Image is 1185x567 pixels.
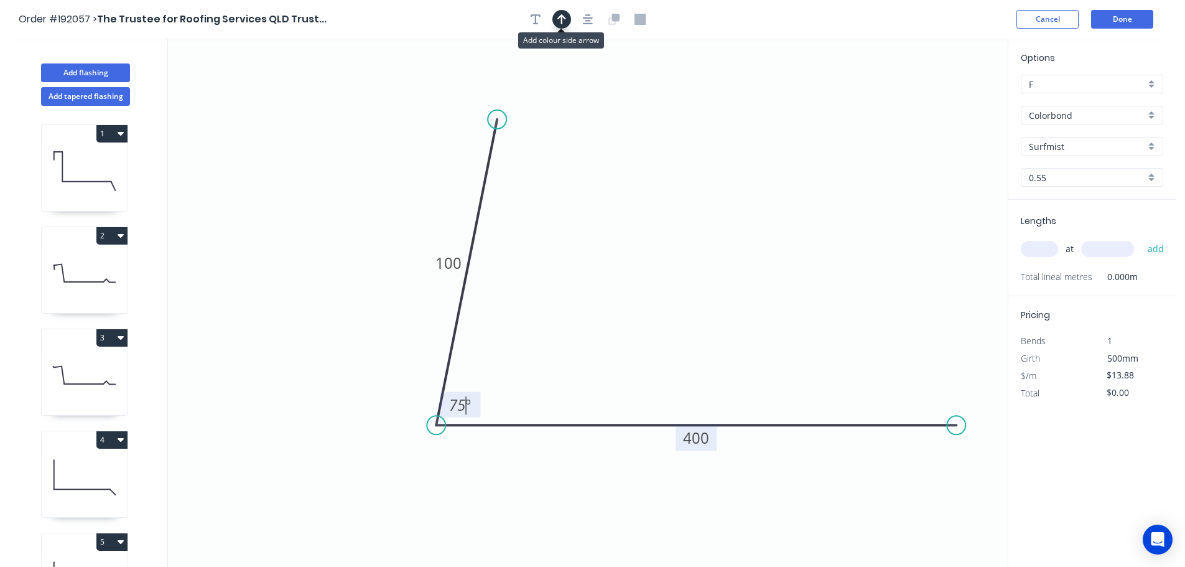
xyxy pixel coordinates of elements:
button: 3 [96,329,128,347]
tspan: º [465,395,471,415]
div: Open Intercom Messenger [1143,525,1173,555]
button: 4 [96,431,128,449]
tspan: 75 [449,395,465,415]
button: 1 [96,125,128,143]
button: 2 [96,227,128,245]
svg: 0 [168,39,1008,567]
input: Colour [1029,140,1145,153]
span: at [1066,240,1074,258]
span: Total [1021,387,1039,399]
button: add [1141,238,1171,260]
span: Order #192057 > [19,12,97,26]
tspan: 400 [683,428,709,448]
button: Add tapered flashing [41,87,130,106]
tspan: 100 [435,253,462,273]
span: The Trustee for Roofing Services QLD Trust... [97,12,327,26]
span: Options [1021,52,1055,64]
button: 5 [96,533,128,551]
span: 1 [1107,335,1112,347]
button: Done [1091,10,1153,29]
input: Price level [1029,78,1145,91]
span: 500mm [1107,352,1138,364]
span: Bends [1021,335,1046,347]
span: Pricing [1021,309,1050,321]
span: $/m [1021,370,1036,382]
input: Thickness [1029,171,1145,184]
span: Girth [1021,352,1040,364]
div: Add colour side arrow [518,32,604,49]
span: Lengths [1021,215,1056,227]
input: Material [1029,109,1145,122]
span: Total lineal metres [1021,268,1092,286]
button: Add flashing [41,63,130,82]
button: Cancel [1016,10,1079,29]
span: 0.000m [1092,268,1138,286]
